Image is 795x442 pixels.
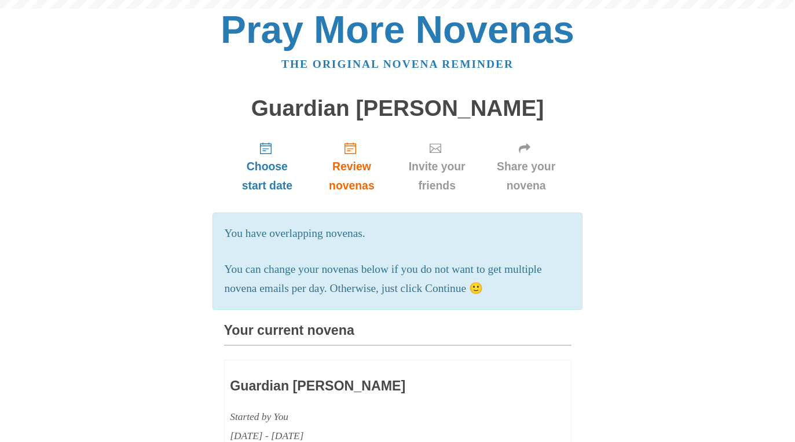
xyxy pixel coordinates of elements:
[230,379,497,394] h3: Guardian [PERSON_NAME]
[225,260,571,298] p: You can change your novenas below if you do not want to get multiple novena emails per day. Other...
[281,58,514,70] a: The original novena reminder
[221,8,574,51] a: Pray More Novenas
[481,132,571,201] a: Share your novena
[405,157,470,195] span: Invite your friends
[225,224,571,243] p: You have overlapping novenas.
[393,132,481,201] a: Invite your friends
[236,157,299,195] span: Choose start date
[224,96,571,121] h1: Guardian [PERSON_NAME]
[224,132,311,201] a: Choose start date
[224,323,571,346] h3: Your current novena
[230,407,497,426] div: Started by You
[493,157,560,195] span: Share your novena
[310,132,393,201] a: Review novenas
[322,157,381,195] span: Review novenas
